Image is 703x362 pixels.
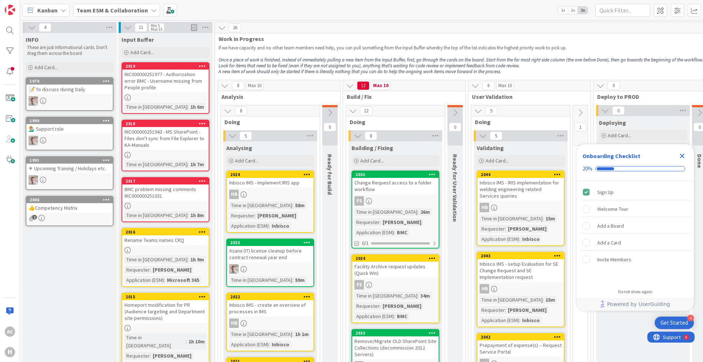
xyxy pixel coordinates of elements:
[356,172,439,177] div: 2035
[26,124,113,134] div: 💁🏼‍♂️ Support role
[577,144,694,311] div: Checklist Container
[30,118,113,123] div: 1990
[580,235,691,251] div: Add a Card is incomplete.
[227,294,313,300] div: 2022
[239,131,252,140] span: 5
[477,284,564,294] div: HB
[477,253,564,259] div: 2043
[124,352,150,360] div: Requester
[232,81,244,90] span: 8
[227,318,313,328] div: HB
[419,208,432,216] div: 26m
[227,171,313,178] div: 2024
[520,316,542,324] div: Inbisco
[26,78,113,85] div: 1979
[122,178,209,201] div: 2017BMC problem missing comments INC000000251031
[417,292,419,300] span: :
[187,160,189,168] span: :
[597,205,628,213] div: Welcome Tour
[229,264,239,274] img: Rd
[477,340,564,357] div: Prepayment of expense(s) – Request Service Portal
[226,239,314,287] a: 2023Asana (IT) license cleanup before contract renewal year endRdTime in [GEOGRAPHIC_DATA]:59m
[352,178,439,194] div: Change Request access to a folder workflow
[607,81,620,90] span: 0
[151,27,162,31] div: Max 15
[568,7,578,14] span: 2x
[5,326,15,337] div: AC
[229,190,239,199] div: HB
[477,178,564,201] div: Inbisco IMS - IRIS implementation for welding engineering related Services queries
[26,203,113,213] div: 👍Competency Matrix
[26,117,113,134] div: 1990💁🏼‍♂️ Support role
[357,81,369,90] span: 12
[26,175,113,185] div: Rd
[373,84,388,87] div: Max 10
[248,84,261,87] div: Max 10
[597,188,614,197] div: Sign Up
[480,225,505,233] div: Requester
[122,177,209,222] a: 2017BMC problem missing comments INC000000251031Time in [GEOGRAPHIC_DATA]:1h 8m
[189,211,206,219] div: 1h 8m
[26,197,113,203] div: 2006
[38,3,40,9] div: 8
[26,157,113,173] div: 1991✈ Upcoming Training / Holidays etc.
[480,306,505,314] div: Requester
[580,218,691,234] div: Add a Board is incomplete.
[122,300,209,323] div: Homeport modification for PR (Audience targeting and Department site permissions)
[519,235,520,243] span: :
[187,337,207,346] div: 1h 10m
[577,298,694,311] div: Footer
[583,152,640,160] div: Onboarding Checklist
[394,312,395,320] span: :
[5,5,15,15] img: Visit kanbanzone.com
[227,171,313,187] div: 2024Inbisco IMS - Implement IRIS app
[222,93,331,100] span: Analysis
[477,144,504,152] span: Validating
[122,294,209,300] div: 2015
[229,222,269,230] div: Application (ESM)
[122,63,209,92] div: 2019INC000000251977 - Authorization error BMC - Username missing from People profile
[360,157,384,164] span: Add Card...
[229,318,239,328] div: HB
[32,215,37,220] span: 1
[350,118,436,126] span: Doing
[226,293,314,351] a: 2022Inbisco IMS - create an overview of processes in IMSHBTime in [GEOGRAPHIC_DATA]:1h 1mApplicat...
[77,7,148,14] b: Team ESM & Collaboration
[419,292,432,300] div: 34m
[352,262,439,278] div: Facility Archive request updates (Quick Win)
[26,136,113,145] div: Rd
[26,96,113,106] div: Rd
[352,280,439,290] div: FS
[354,312,394,320] div: Application (ESM)
[381,302,423,310] div: [PERSON_NAME]
[124,333,186,350] div: Time in [GEOGRAPHIC_DATA]
[26,78,113,94] div: 1979📝 To discuss during Daily
[254,212,256,220] span: :
[226,171,314,233] a: 2024Inbisco IMS - Implement IRIS appHBTime in [GEOGRAPHIC_DATA]:58mRequester:[PERSON_NAME]Applica...
[574,123,587,131] span: 1
[227,246,313,262] div: Asana (IT) license cleanup before contract renewal year end
[449,123,461,131] span: 0
[477,334,564,340] div: 2042
[480,235,519,243] div: Application (ESM)
[352,171,439,178] div: 2035
[481,253,564,258] div: 2043
[229,340,269,348] div: Application (ESM)
[490,131,502,140] span: 5
[480,214,543,223] div: Time in [GEOGRAPHIC_DATA]
[26,157,113,164] div: 1991
[395,228,409,236] div: BMC
[151,24,160,27] div: Min 5
[30,79,113,84] div: 1979
[481,172,564,177] div: 2044
[578,7,588,14] span: 3x
[655,317,694,329] div: Open Get Started checklist, remaining modules: 4
[126,64,209,69] div: 2019
[164,276,165,284] span: :
[269,222,270,230] span: :
[227,264,313,274] div: Rd
[227,178,313,187] div: Inbisco IMS - Implement IRIS app
[352,336,439,359] div: Remove/Migrate OLD SharePoint Site Collections (decommission 2012 Servers)
[618,289,652,295] div: Do not show again
[362,239,369,247] span: 0/1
